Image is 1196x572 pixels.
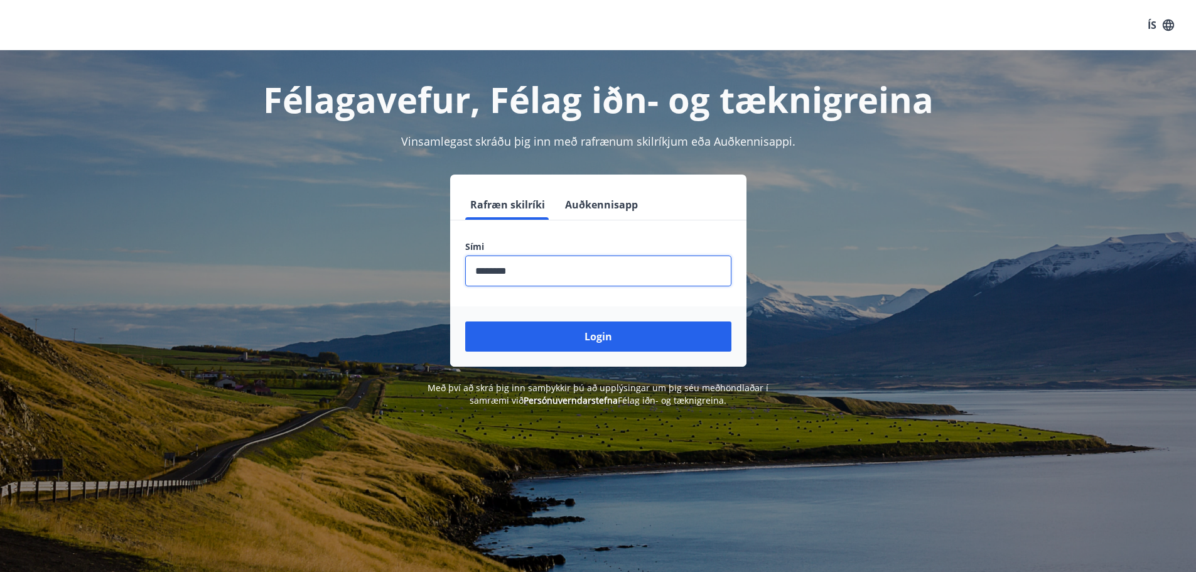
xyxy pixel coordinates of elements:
span: Vinsamlegast skráðu þig inn með rafrænum skilríkjum eða Auðkennisappi. [401,134,795,149]
button: ÍS [1141,14,1181,36]
button: Auðkennisapp [560,190,643,220]
a: Persónuverndarstefna [524,394,618,406]
h1: Félagavefur, Félag iðn- og tæknigreina [161,75,1035,123]
span: Með því að skrá þig inn samþykkir þú að upplýsingar um þig séu meðhöndlaðar í samræmi við Félag i... [428,382,768,406]
button: Rafræn skilríki [465,190,550,220]
label: Sími [465,240,731,253]
button: Login [465,321,731,352]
